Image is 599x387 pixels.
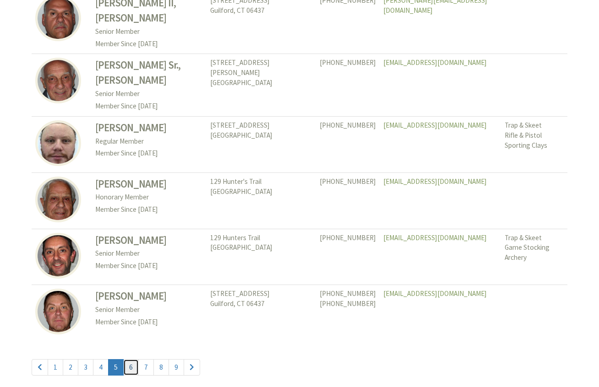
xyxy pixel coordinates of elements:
[383,58,487,67] a: [EMAIL_ADDRESS][DOMAIN_NAME]
[383,233,487,242] a: [EMAIL_ADDRESS][DOMAIN_NAME]
[95,260,202,272] p: Member Since [DATE]
[316,229,380,285] td: [PHONE_NUMBER]
[35,58,81,103] img: Robert Mastriano
[501,229,567,285] td: Trap & Skeet Game Stocking Archery
[95,304,202,316] p: Senior Member
[95,120,202,135] h3: [PERSON_NAME]
[123,359,139,376] a: 6
[95,147,202,160] p: Member Since [DATE]
[316,116,380,172] td: [PHONE_NUMBER]
[95,289,202,304] h3: [PERSON_NAME]
[138,359,154,376] a: 7
[48,359,63,376] a: 1
[95,135,202,148] p: Regular Member
[316,285,380,341] td: [PHONE_NUMBER] [PHONE_NUMBER]
[169,359,184,376] a: 9
[207,229,316,285] td: 129 Hunters Trail [GEOGRAPHIC_DATA]
[93,359,109,376] a: 4
[78,359,93,376] a: 3
[63,359,78,376] a: 2
[207,116,316,172] td: [STREET_ADDRESS] [GEOGRAPHIC_DATA]
[207,285,316,341] td: [STREET_ADDRESS] Guilford, CT 06437
[316,172,380,229] td: [PHONE_NUMBER]
[95,38,202,50] p: Member Since [DATE]
[95,233,202,248] h3: [PERSON_NAME]
[95,26,202,38] p: Senior Member
[383,121,487,129] a: [EMAIL_ADDRESS][DOMAIN_NAME]
[95,88,202,100] p: Senior Member
[35,233,81,279] img: Greg Mastriano
[95,247,202,260] p: Senior Member
[32,350,567,386] nav: Page Navigation
[316,54,380,116] td: [PHONE_NUMBER]
[95,204,202,216] p: Member Since [DATE]
[95,177,202,192] h3: [PERSON_NAME]
[35,177,81,222] img: Frank Mastriano
[153,359,169,376] a: 8
[95,100,202,113] p: Member Since [DATE]
[207,54,316,116] td: [STREET_ADDRESS][PERSON_NAME] [GEOGRAPHIC_DATA]
[501,116,567,172] td: Trap & Skeet Rifle & Pistol Sporting Clays
[108,359,124,376] a: 5
[383,177,487,186] a: [EMAIL_ADDRESS][DOMAIN_NAME]
[95,191,202,204] p: Honorary Member
[35,289,81,334] img: Marc Mastriano
[95,316,202,328] p: Member Since [DATE]
[383,289,487,298] a: [EMAIL_ADDRESS][DOMAIN_NAME]
[207,172,316,229] td: 129 Hunter's Trail [GEOGRAPHIC_DATA]
[35,120,81,166] img: Erik Mastriano
[95,58,202,88] h3: [PERSON_NAME] Sr., [PERSON_NAME]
